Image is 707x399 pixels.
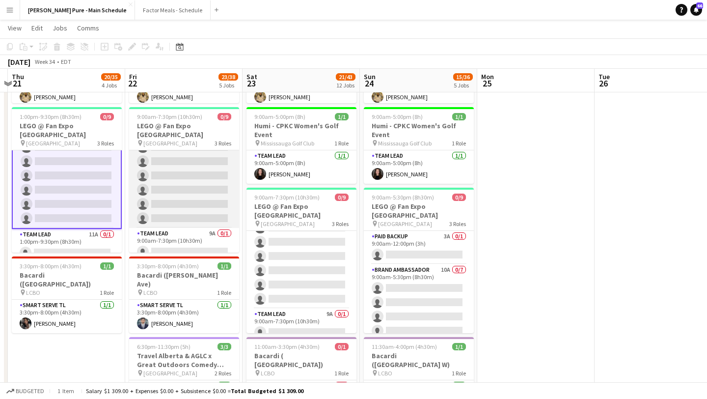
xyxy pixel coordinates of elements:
[246,202,356,220] h3: LEGO @ Fan Expo [GEOGRAPHIC_DATA]
[218,73,238,81] span: 23/38
[129,72,137,81] span: Fri
[335,343,349,350] span: 0/1
[217,289,231,296] span: 1 Role
[215,140,231,147] span: 3 Roles
[137,262,199,270] span: 3:30pm-8:00pm (4h30m)
[254,113,305,120] span: 9:00am-5:00pm (8h)
[261,220,315,228] span: [GEOGRAPHIC_DATA]
[452,370,466,377] span: 1 Role
[86,387,303,395] div: Salary $1 309.00 + Expenses $0.00 + Subsistence $0.00 =
[10,78,24,89] span: 21
[336,82,355,89] div: 12 Jobs
[143,289,158,296] span: LCBO
[143,140,197,147] span: [GEOGRAPHIC_DATA]
[364,231,474,264] app-card-role: Paid Backup3A0/19:00am-12:00pm (3h)
[378,140,432,147] span: Mississauga Golf Club
[378,370,392,377] span: LCBO
[102,82,120,89] div: 4 Jobs
[12,271,122,288] h3: Bacardi ([GEOGRAPHIC_DATA])
[101,73,121,81] span: 20/35
[452,140,466,147] span: 1 Role
[129,228,239,261] app-card-role: Team Lead9A0/19:00am-7:30pm (10h30m)
[12,107,122,253] div: 1:00pm-9:30pm (8h30m)0/9LEGO @ Fan Expo [GEOGRAPHIC_DATA] [GEOGRAPHIC_DATA]3 RolesBrand Ambassado...
[364,351,474,369] h3: Bacardi ([GEOGRAPHIC_DATA] W)
[372,343,437,350] span: 11:30am-4:00pm (4h30m)
[246,309,356,342] app-card-role: Team Lead9A0/19:00am-7:30pm (10h30m)
[335,194,349,201] span: 0/9
[261,140,314,147] span: Mississauga Golf Club
[254,194,320,201] span: 9:00am-7:30pm (10h30m)
[129,107,239,253] app-job-card: 9:00am-7:30pm (10h30m)0/9LEGO @ Fan Expo [GEOGRAPHIC_DATA] [GEOGRAPHIC_DATA]3 RolesBrand Ambassad...
[696,2,703,9] span: 66
[20,0,135,20] button: [PERSON_NAME] Pure - Main Schedule
[378,220,432,228] span: [GEOGRAPHIC_DATA]
[218,113,231,120] span: 0/9
[364,202,474,220] h3: LEGO @ Fan Expo [GEOGRAPHIC_DATA]
[20,262,82,270] span: 3:30pm-8:00pm (4h30m)
[27,22,47,34] a: Edit
[12,72,24,81] span: Thu
[137,343,190,350] span: 6:30pm-11:30pm (5h)
[597,78,610,89] span: 26
[129,351,239,369] h3: Travel Alberta & AGLC x Great Outdoors Comedy Festival [GEOGRAPHIC_DATA]
[364,72,376,81] span: Sun
[31,24,43,32] span: Edit
[53,24,67,32] span: Jobs
[454,82,472,89] div: 5 Jobs
[246,107,356,184] app-job-card: 9:00am-5:00pm (8h)1/1Humi - CPKC Women's Golf Event Mississauga Golf Club1 RoleTeam Lead1/19:00am...
[598,72,610,81] span: Tue
[61,58,71,65] div: EDT
[364,188,474,333] app-job-card: 9:00am-5:30pm (8h30m)0/9LEGO @ Fan Expo [GEOGRAPHIC_DATA] [GEOGRAPHIC_DATA]3 RolesPaid Backup3A0/...
[77,24,99,32] span: Comms
[334,140,349,147] span: 1 Role
[73,22,103,34] a: Comms
[100,262,114,270] span: 1/1
[245,78,257,89] span: 23
[143,370,197,377] span: [GEOGRAPHIC_DATA]
[218,262,231,270] span: 1/1
[129,300,239,333] app-card-role: Smart Serve TL1/13:30pm-8:00pm (4h30m)[PERSON_NAME]
[12,229,122,262] app-card-role: Team Lead11A0/11:00pm-9:30pm (8h30m)
[97,140,114,147] span: 3 Roles
[246,72,257,81] span: Sat
[20,113,82,120] span: 1:00pm-9:30pm (8h30m)
[129,256,239,333] div: 3:30pm-8:00pm (4h30m)1/1Bacardi ([PERSON_NAME] Ave) LCBO1 RoleSmart Serve TL1/13:30pm-8:00pm (4h3...
[364,150,474,184] app-card-role: Team Lead1/19:00am-5:00pm (8h)[PERSON_NAME]
[452,113,466,120] span: 1/1
[364,264,474,383] app-card-role: Brand Ambassador10A0/79:00am-5:30pm (8h30m)
[452,194,466,201] span: 0/9
[12,121,122,139] h3: LEGO @ Fan Expo [GEOGRAPHIC_DATA]
[8,24,22,32] span: View
[364,107,474,184] app-job-card: 9:00am-5:00pm (8h)1/1Humi - CPKC Women's Golf Event Mississauga Golf Club1 RoleTeam Lead1/19:00am...
[372,194,434,201] span: 9:00am-5:30pm (8h30m)
[129,109,239,228] app-card-role: Brand Ambassador15A0/79:00am-7:30pm (10h30m)
[32,58,57,65] span: Week 34
[54,387,78,395] span: 1 item
[219,82,238,89] div: 5 Jobs
[332,220,349,228] span: 3 Roles
[246,121,356,139] h3: Humi - CPKC Women's Golf Event
[12,300,122,333] app-card-role: Smart Serve TL1/13:30pm-8:00pm (4h30m)[PERSON_NAME]
[100,289,114,296] span: 1 Role
[246,351,356,369] h3: Bacardi ( [GEOGRAPHIC_DATA])
[129,271,239,288] h3: Bacardi ([PERSON_NAME] Ave)
[334,370,349,377] span: 1 Role
[135,0,211,20] button: Factor Meals - Schedule
[16,388,44,395] span: Budgeted
[12,256,122,333] app-job-card: 3:30pm-8:00pm (4h30m)1/1Bacardi ([GEOGRAPHIC_DATA]) LCBO1 RoleSmart Serve TL1/13:30pm-8:00pm (4h3...
[690,4,702,16] a: 66
[246,188,356,333] app-job-card: 9:00am-7:30pm (10h30m)0/9LEGO @ Fan Expo [GEOGRAPHIC_DATA] [GEOGRAPHIC_DATA]3 RolesBrand Ambassad...
[4,22,26,34] a: View
[26,289,40,296] span: LCBO
[8,57,30,67] div: [DATE]
[453,73,473,81] span: 15/36
[254,343,320,350] span: 11:00am-3:30pm (4h30m)
[218,343,231,350] span: 3/3
[362,78,376,89] span: 24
